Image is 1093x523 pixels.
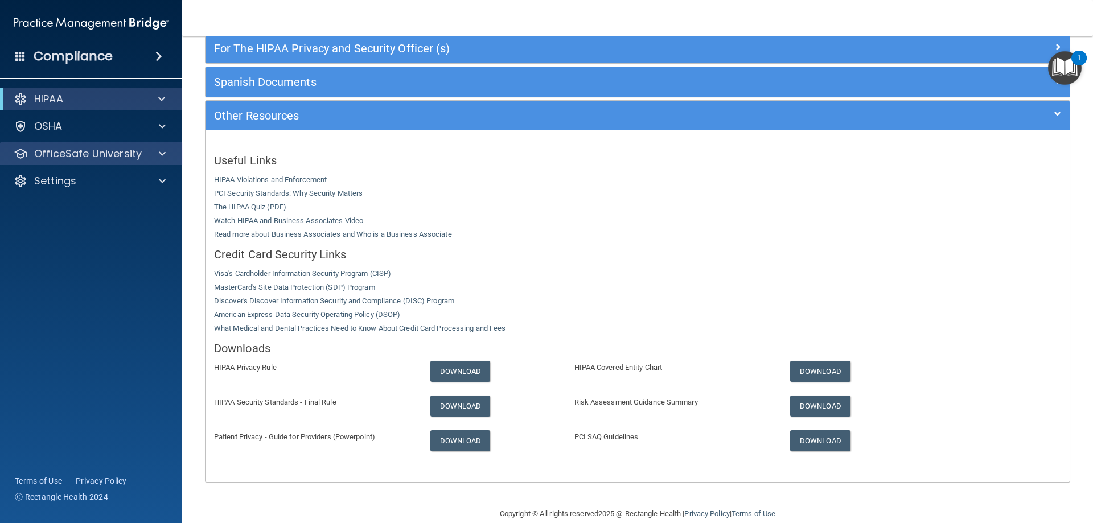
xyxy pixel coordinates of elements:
a: Watch HIPAA and Business Associates Video [214,216,363,225]
a: The HIPAA Quiz (PDF) [214,203,286,211]
a: Download [430,430,491,451]
h5: Spanish Documents [214,76,845,88]
p: HIPAA [34,92,63,106]
a: OfficeSafe University [14,147,166,160]
a: Read more about Business Associates and Who is a Business Associate [214,230,452,238]
button: Open Resource Center, 1 new notification [1048,51,1082,85]
a: Download [790,396,850,417]
a: American Express Data Security Operating Policy (DSOP) [214,310,400,319]
a: HIPAA Violations and Enforcement [214,175,327,184]
a: OSHA [14,120,166,133]
a: Terms of Use [15,475,62,487]
a: For The HIPAA Privacy and Security Officer (s) [214,39,1061,57]
p: Patient Privacy - Guide for Providers (Powerpoint) [214,430,413,444]
a: Visa's Cardholder Information Security Program (CISP) [214,269,391,278]
a: Download [790,430,850,451]
a: Terms of Use [732,509,775,518]
h5: Downloads [214,342,1061,355]
a: Privacy Policy [684,509,729,518]
a: Privacy Policy [76,475,127,487]
a: MasterCard's Site Data Protection (SDP) Program [214,283,375,291]
h5: Credit Card Security Links [214,248,1061,261]
a: Download [430,361,491,382]
a: PCI Security Standards: Why Security Matters [214,189,363,197]
a: Spanish Documents [214,73,1061,91]
p: HIPAA Security Standards - Final Rule [214,396,413,409]
img: PMB logo [14,12,169,35]
h5: Other Resources [214,109,845,122]
span: Ⓒ Rectangle Health 2024 [15,491,108,503]
p: OfficeSafe University [34,147,142,160]
a: Download [790,361,850,382]
a: Other Resources [214,106,1061,125]
p: Risk Assessment Guidance Summary [574,396,774,409]
p: PCI SAQ Guidelines [574,430,774,444]
p: Settings [34,174,76,188]
p: OSHA [34,120,63,133]
a: HIPAA [14,92,165,106]
h5: For The HIPAA Privacy and Security Officer (s) [214,42,845,55]
p: HIPAA Privacy Rule [214,361,413,374]
a: Discover's Discover Information Security and Compliance (DISC) Program [214,296,454,305]
h4: Compliance [34,48,113,64]
a: What Medical and Dental Practices Need to Know About Credit Card Processing and Fees [214,324,506,332]
p: HIPAA Covered Entity Chart [574,361,774,374]
a: Settings [14,174,166,188]
iframe: Drift Widget Chat Controller [896,442,1079,488]
h5: Useful Links [214,154,1061,167]
div: 1 [1077,58,1081,73]
a: Download [430,396,491,417]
